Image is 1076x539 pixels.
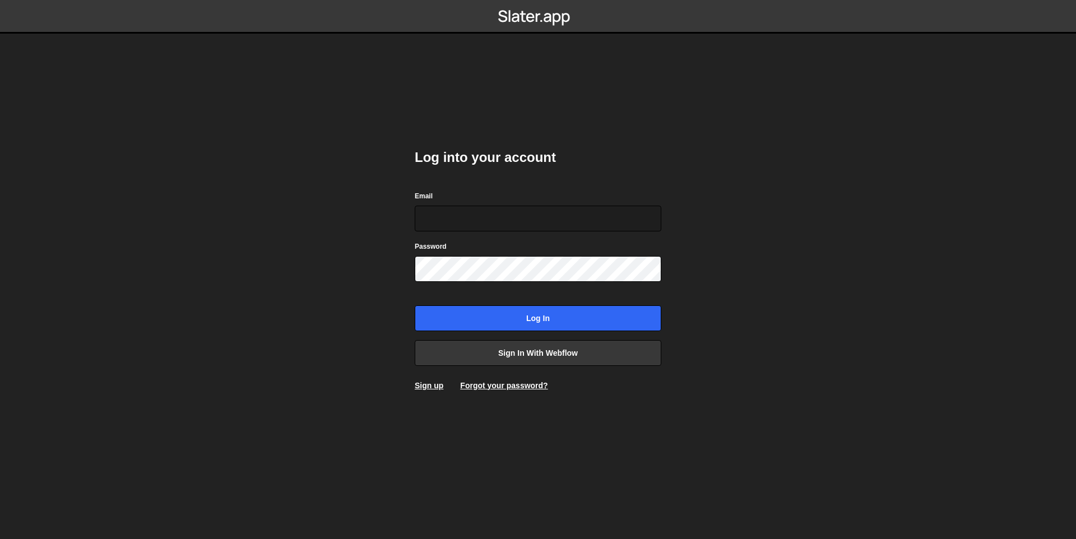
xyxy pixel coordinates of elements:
[415,190,433,202] label: Email
[460,381,548,390] a: Forgot your password?
[415,340,661,366] a: Sign in with Webflow
[415,148,661,166] h2: Log into your account
[415,381,443,390] a: Sign up
[415,305,661,331] input: Log in
[415,241,447,252] label: Password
